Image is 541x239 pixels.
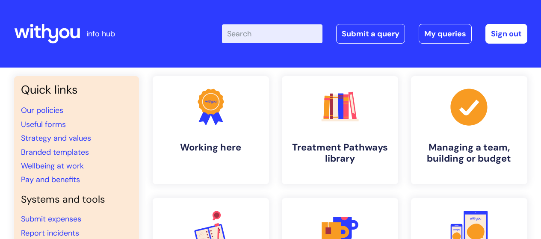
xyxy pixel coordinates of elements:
div: | - [222,24,527,44]
h4: Treatment Pathways library [289,142,391,165]
a: Working here [153,76,269,184]
a: Our policies [21,105,63,115]
h4: Managing a team, building or budget [418,142,520,165]
input: Search [222,24,322,43]
a: Submit a query [336,24,405,44]
a: My queries [419,24,472,44]
a: Wellbeing at work [21,161,84,171]
a: Managing a team, building or budget [411,76,527,184]
a: Useful forms [21,119,66,130]
a: Treatment Pathways library [282,76,398,184]
h4: Working here [160,142,262,153]
a: Submit expenses [21,214,81,224]
a: Branded templates [21,147,89,157]
h3: Quick links [21,83,132,97]
p: info hub [86,27,115,41]
a: Sign out [485,24,527,44]
h4: Systems and tools [21,194,132,206]
a: Pay and benefits [21,174,80,185]
a: Strategy and values [21,133,91,143]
